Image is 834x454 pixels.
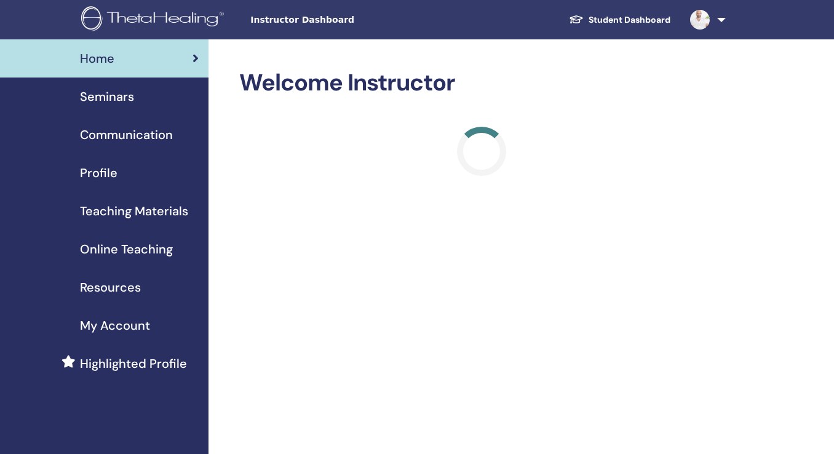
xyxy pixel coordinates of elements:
span: Seminars [80,87,134,106]
span: Teaching Materials [80,202,188,220]
span: Communication [80,125,173,144]
img: graduation-cap-white.svg [569,14,584,25]
span: My Account [80,316,150,335]
h2: Welcome Instructor [239,69,723,97]
span: Resources [80,278,141,297]
img: default.jpg [690,10,710,30]
span: Profile [80,164,117,182]
span: Instructor Dashboard [250,14,435,26]
img: logo.png [81,6,228,34]
span: Online Teaching [80,240,173,258]
a: Student Dashboard [559,9,680,31]
span: Home [80,49,114,68]
span: Highlighted Profile [80,354,187,373]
